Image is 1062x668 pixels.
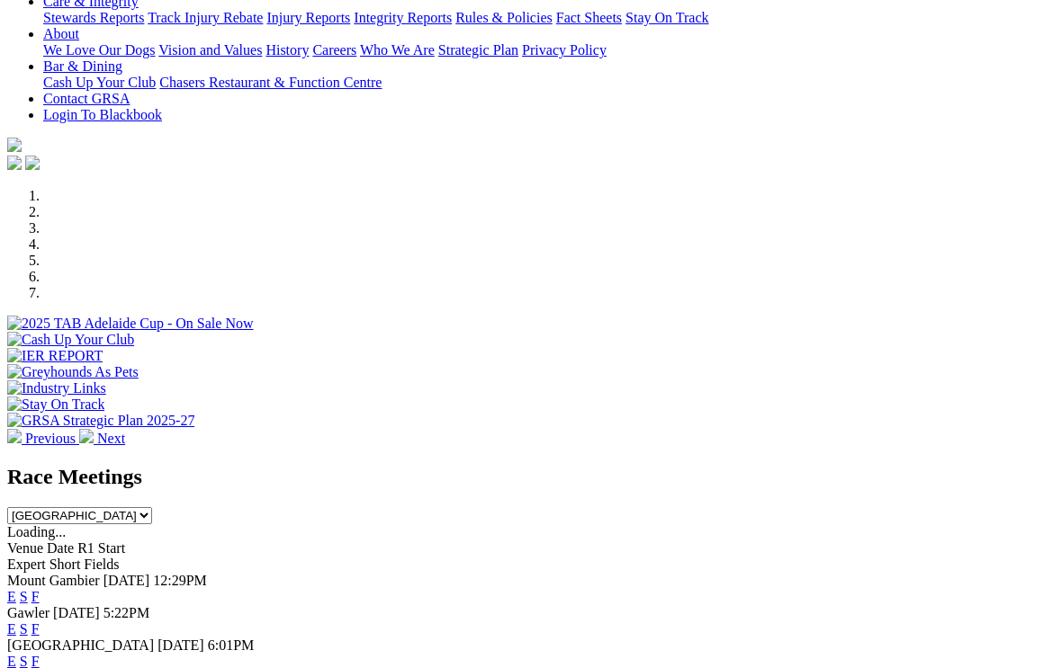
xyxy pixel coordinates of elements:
[7,465,1055,489] h2: Race Meetings
[625,10,708,25] a: Stay On Track
[266,10,350,25] a: Injury Reports
[153,573,207,588] span: 12:29PM
[47,540,74,556] span: Date
[312,42,356,58] a: Careers
[43,75,1055,91] div: Bar & Dining
[84,557,119,572] span: Fields
[77,540,125,556] span: R1 Start
[7,605,49,620] span: Gawler
[455,10,553,25] a: Rules & Policies
[97,431,125,446] span: Next
[7,413,194,429] img: GRSA Strategic Plan 2025-27
[208,637,255,653] span: 6:01PM
[7,316,254,332] img: 2025 TAB Adelaide Cup - On Sale Now
[265,42,309,58] a: History
[103,605,150,620] span: 5:22PM
[7,364,139,380] img: Greyhounds As Pets
[7,332,134,348] img: Cash Up Your Club
[103,573,150,588] span: [DATE]
[7,431,79,446] a: Previous
[158,42,262,58] a: Vision and Values
[7,138,22,152] img: logo-grsa-white.png
[7,621,16,637] a: E
[7,557,46,572] span: Expert
[43,26,79,41] a: About
[43,10,144,25] a: Stewards Reports
[43,58,122,74] a: Bar & Dining
[7,429,22,443] img: chevron-left-pager-white.svg
[438,42,518,58] a: Strategic Plan
[25,431,76,446] span: Previous
[157,637,204,653] span: [DATE]
[7,524,66,539] span: Loading...
[43,107,162,122] a: Login To Blackbook
[43,91,130,106] a: Contact GRSA
[148,10,263,25] a: Track Injury Rebate
[20,589,28,604] a: S
[159,75,382,90] a: Chasers Restaurant & Function Centre
[31,589,40,604] a: F
[7,637,154,653] span: [GEOGRAPHIC_DATA]
[7,589,16,604] a: E
[7,573,100,588] span: Mount Gambier
[43,75,156,90] a: Cash Up Your Club
[31,621,40,637] a: F
[522,42,607,58] a: Privacy Policy
[49,557,81,572] span: Short
[53,605,100,620] span: [DATE]
[79,431,125,446] a: Next
[79,429,94,443] img: chevron-right-pager-white.svg
[20,621,28,637] a: S
[7,396,104,413] img: Stay On Track
[43,42,1055,58] div: About
[354,10,452,25] a: Integrity Reports
[25,156,40,170] img: twitter.svg
[43,42,155,58] a: We Love Our Dogs
[556,10,622,25] a: Fact Sheets
[360,42,435,58] a: Who We Are
[7,348,103,364] img: IER REPORT
[7,540,43,556] span: Venue
[7,380,106,396] img: Industry Links
[43,10,1055,26] div: Care & Integrity
[7,156,22,170] img: facebook.svg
